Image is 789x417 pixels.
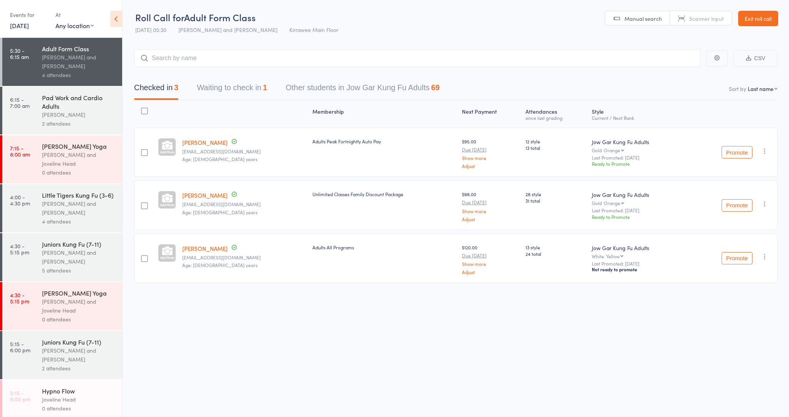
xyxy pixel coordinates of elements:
div: 4 attendees [42,71,116,79]
div: $98.00 [462,191,519,221]
div: Membership [309,104,459,124]
div: 5 attendees [42,266,116,275]
div: Next Payment [459,104,522,124]
span: 13 style [525,244,586,251]
small: Due [DATE] [462,200,519,205]
a: [PERSON_NAME] [182,244,228,252]
div: [PERSON_NAME] and [PERSON_NAME] [42,53,116,71]
time: 6:15 - 7:00 am [10,96,30,109]
div: Atten­dances [522,104,589,124]
a: Adjust [462,269,519,274]
a: 4:30 -5:15 pmJuniors Kung Fu (7-11)[PERSON_NAME] and [PERSON_NAME]5 attendees [2,233,122,281]
div: White [592,254,683,259]
a: [PERSON_NAME] [182,191,228,199]
small: angelbug@bigpond.net.au [182,255,307,260]
small: Last Promoted: [DATE] [592,208,683,213]
div: Last name [748,85,774,92]
span: Age: [DEMOGRAPHIC_DATA] years [182,262,257,268]
div: 2 attendees [42,364,116,373]
small: Due [DATE] [462,147,519,152]
div: Jow Gar Kung Fu Adults [592,138,683,146]
div: 0 attendees [42,315,116,324]
div: Current / Next Rank [592,115,683,120]
div: At [55,8,94,21]
button: CSV [734,50,777,67]
div: Adults Peak Fortnightly Auto Pay [312,138,456,145]
div: Not ready to promote [592,266,683,272]
a: 4:30 -5:15 pm[PERSON_NAME] Yoga[PERSON_NAME] and Joveline Head0 attendees [2,282,122,330]
div: Orange [604,148,620,153]
span: 24 total [525,251,586,257]
div: $95.00 [462,138,519,168]
a: Show more [462,261,519,266]
div: Adults All Programs [312,244,456,251]
time: 5:30 - 6:15 am [10,47,29,60]
button: Other students in Jow Gar Kung Fu Adults69 [285,79,440,100]
a: 5:30 -6:15 amAdult Form Class[PERSON_NAME] and [PERSON_NAME]4 attendees [2,38,122,86]
div: [PERSON_NAME] and [PERSON_NAME] [42,248,116,266]
div: Any location [55,21,94,30]
a: Show more [462,208,519,214]
a: 6:15 -7:00 amPad Work and Cardio Adults[PERSON_NAME]2 attendees [2,87,122,135]
small: alyssajaneknight@gmail.com [182,202,307,207]
div: 3 [174,83,178,92]
a: Adjust [462,217,519,222]
small: Last Promoted: [DATE] [592,155,683,160]
div: 2 attendees [42,119,116,128]
span: 12 style [525,138,586,145]
div: Adult Form Class [42,44,116,53]
div: Jow Gar Kung Fu Adults [592,244,683,252]
label: Sort by [729,85,746,92]
small: Due [DATE] [462,253,519,258]
span: Manual search [624,15,662,22]
time: 5:15 - 6:00 pm [10,390,30,402]
a: 4:00 -4:30 pmLittle Tigers Kung Fu (3-6)[PERSON_NAME] and [PERSON_NAME]4 attendees [2,184,122,232]
div: 0 attendees [42,168,116,177]
div: Jow Gar Kung Fu Adults [592,191,683,198]
div: Little Tigers Kung Fu (3-6) [42,191,116,199]
span: Age: [DEMOGRAPHIC_DATA] years [182,209,257,215]
a: Show more [462,155,519,160]
span: Adult Form Class [184,11,256,24]
div: Hypno Flow [42,387,116,395]
a: Adjust [462,163,519,168]
button: Checked in3 [134,79,178,100]
div: 0 attendees [42,404,116,413]
div: Ready to Promote [592,160,683,167]
input: Search by name [134,49,700,67]
a: 7:15 -8:00 am[PERSON_NAME] Yoga[PERSON_NAME] and Joveline Head0 attendees [2,135,122,183]
a: [PERSON_NAME] [182,138,228,146]
div: 69 [431,83,440,92]
button: Waiting to check in1 [197,79,267,100]
div: 1 [263,83,267,92]
div: [PERSON_NAME] and Joveline Head [42,150,116,168]
span: 28 style [525,191,586,197]
span: Kirrawee Main Floor [289,26,338,34]
a: 5:15 -6:00 pmJuniors Kung Fu (7-11)[PERSON_NAME] and [PERSON_NAME]2 attendees [2,331,122,379]
time: 4:00 - 4:30 pm [10,194,30,206]
span: 13 total [525,145,586,151]
time: 4:30 - 5:15 pm [10,292,29,304]
button: Promote [722,252,752,264]
div: Events for [10,8,48,21]
div: Pad Work and Cardio Adults [42,93,116,110]
time: 5:15 - 6:00 pm [10,341,30,353]
button: Promote [722,146,752,158]
div: Gold [592,200,683,205]
div: $120.00 [462,244,519,274]
div: [PERSON_NAME] [42,110,116,119]
div: [PERSON_NAME] and [PERSON_NAME] [42,199,116,217]
small: nattwood718@gmail.com [182,149,307,154]
span: Scanner input [689,15,724,22]
div: since last grading [525,115,586,120]
div: [PERSON_NAME] Yoga [42,142,116,150]
span: 31 total [525,197,586,204]
button: Promote [722,199,752,212]
div: Juniors Kung Fu (7-11) [42,240,116,248]
div: Style [589,104,687,124]
div: Unlimited Classes Family Discount Package [312,191,456,197]
a: Exit roll call [738,11,778,26]
span: [PERSON_NAME] and [PERSON_NAME] [178,26,277,34]
small: Last Promoted: [DATE] [592,261,683,266]
span: Age: [DEMOGRAPHIC_DATA] years [182,156,257,162]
